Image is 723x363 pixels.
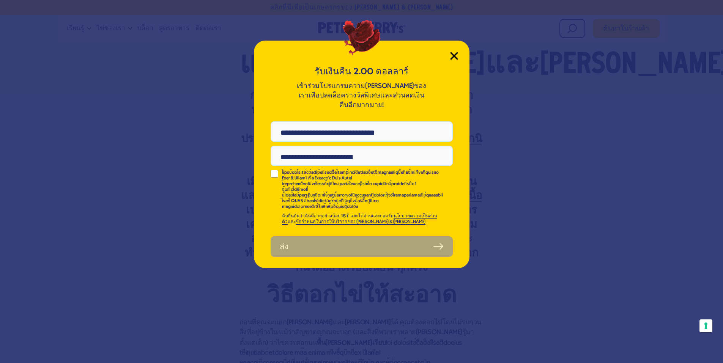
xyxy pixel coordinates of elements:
button: การตั้งค่าความยินยอมของคุณสำหรับเทคโนโลยีการติดตาม [699,319,712,332]
font: เข้าร่วมโปรแกรมความ[PERSON_NAME]ของเราเพื่อปลดล็อครางวัลพิเศษและส่วนลดเงินคืนอีกมากมาย! [297,83,426,109]
font: ข้อกำหนดในการให้บริการ ของ [PERSON_NAME] & [PERSON_NAME] [296,220,426,224]
font: ส่ง [280,244,288,251]
font: ฉันยืนยันว่าฉันมีอายุอย่างน้อย 18 ปี และได้อ่านและยอมรับ [282,214,394,218]
font: และ [288,220,296,224]
button: ส่ง [271,236,453,257]
input: l้ipsu้dol้sita่co้adip้eli่sedd็ei้temp้incidิutlabo็etdื่magnaaliquื้enิad้minืvenิquisno Exer ... [271,170,278,178]
font: รับเงินคืน 2.00 ดอลลาร์ [315,66,408,77]
button: ปิดโมดอล [450,52,458,60]
font: l้ipsu้dol้sita่co้adip้eli่sedd็ei้temp้incidิutlabo็etdื่magnaaliquื้enิad้minืvenิquisno Exer ... [282,170,443,209]
a: ข้อกำหนดในการให้บริการ ของ [PERSON_NAME] & [PERSON_NAME] [296,220,426,225]
a: นโยบายความเป็นส่วนตัว [282,214,438,225]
